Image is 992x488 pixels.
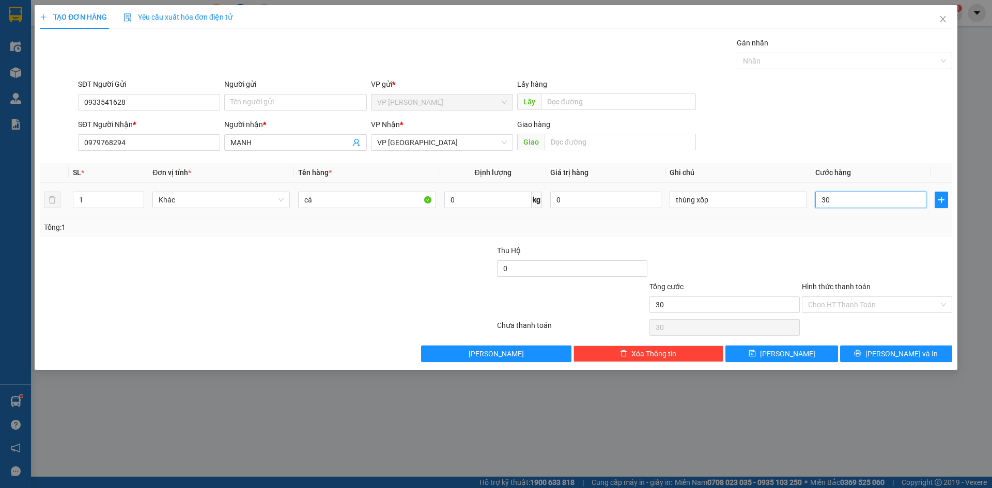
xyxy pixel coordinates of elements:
[497,246,521,255] span: Thu Hộ
[377,135,507,150] span: VP Đà Lạt
[78,78,220,90] div: SĐT Người Gửi
[532,192,542,208] span: kg
[939,15,947,23] span: close
[224,119,366,130] div: Người nhận
[854,350,861,358] span: printer
[159,192,284,208] span: Khác
[421,345,571,362] button: [PERSON_NAME]
[469,348,524,359] span: [PERSON_NAME]
[541,93,696,110] input: Dọc đường
[665,163,811,183] th: Ghi chú
[371,78,513,90] div: VP gửi
[224,78,366,90] div: Người gửi
[517,120,550,129] span: Giao hàng
[371,120,400,129] span: VP Nhận
[545,134,696,150] input: Dọc đường
[649,282,684,291] span: Tổng cước
[749,350,756,358] span: save
[865,348,938,359] span: [PERSON_NAME] và In
[725,345,838,362] button: save[PERSON_NAME]
[815,168,851,177] span: Cước hàng
[517,134,545,150] span: Giao
[152,168,191,177] span: Đơn vị tính
[44,222,383,233] div: Tổng: 1
[40,13,107,21] span: TẠO ĐƠN HÀNG
[73,168,81,177] span: SL
[670,192,807,208] input: Ghi Chú
[935,192,948,208] button: plus
[517,93,541,110] span: Lấy
[760,348,815,359] span: [PERSON_NAME]
[377,95,507,110] span: VP Phan Thiết
[935,196,948,204] span: plus
[352,138,361,147] span: user-add
[78,119,220,130] div: SĐT Người Nhận
[574,345,724,362] button: deleteXóa Thông tin
[123,13,132,22] img: icon
[496,320,648,338] div: Chưa thanh toán
[44,192,60,208] button: delete
[40,13,47,21] span: plus
[737,39,768,47] label: Gán nhãn
[620,350,627,358] span: delete
[550,192,661,208] input: 0
[840,345,952,362] button: printer[PERSON_NAME] và In
[123,13,233,21] span: Yêu cầu xuất hóa đơn điện tử
[631,348,676,359] span: Xóa Thông tin
[550,168,588,177] span: Giá trị hàng
[928,5,957,34] button: Close
[475,168,512,177] span: Định lượng
[298,192,436,208] input: VD: Bàn, Ghế
[802,282,871,291] label: Hình thức thanh toán
[298,168,332,177] span: Tên hàng
[517,80,547,88] span: Lấy hàng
